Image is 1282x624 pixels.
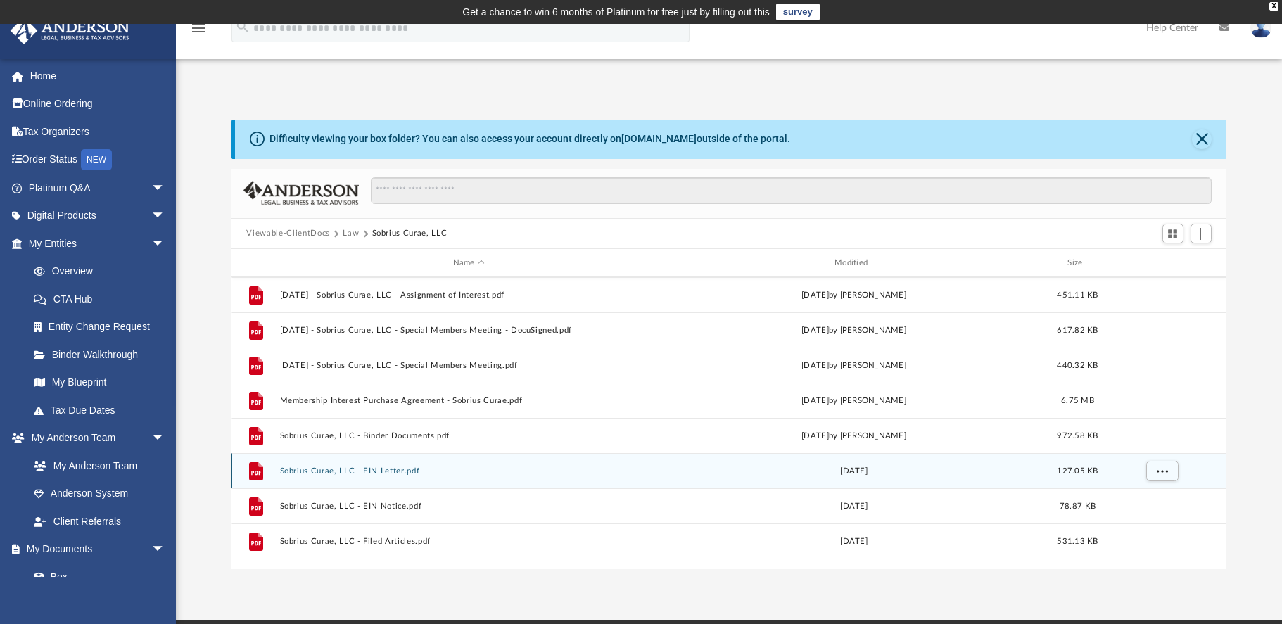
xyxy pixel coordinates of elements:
[1057,326,1098,334] span: 617.82 KB
[462,4,770,20] div: Get a chance to win 6 months of Platinum for free just by filling out this
[664,359,1043,372] div: [DATE] by [PERSON_NAME]
[279,431,658,440] button: Sobrius Curae, LLC - Binder Documents.pdf
[151,202,179,231] span: arrow_drop_down
[10,62,186,90] a: Home
[10,229,186,257] a: My Entitiesarrow_drop_down
[279,291,658,300] button: [DATE] - Sobrius Curae, LLC - Assignment of Interest.pdf
[279,257,658,269] div: Name
[1057,537,1098,545] span: 531.13 KB
[81,149,112,170] div: NEW
[664,465,1043,478] div: [DATE]
[10,202,186,230] a: Digital Productsarrow_drop_down
[20,340,186,369] a: Binder Walkthrough
[20,480,179,508] a: Anderson System
[1191,224,1212,243] button: Add
[664,430,1043,442] div: [DATE] by [PERSON_NAME]
[1049,257,1105,269] div: Size
[1057,467,1098,475] span: 127.05 KB
[664,324,1043,337] div: [DATE] by [PERSON_NAME]
[372,227,448,240] button: Sobrius Curae, LLC
[279,396,658,405] button: Membership Interest Purchase Agreement - Sobrius Curae.pdf
[1057,432,1098,440] span: 972.58 KB
[343,227,359,240] button: Law
[10,117,186,146] a: Tax Organizers
[10,535,179,563] a: My Documentsarrow_drop_down
[1192,129,1212,149] button: Close
[10,146,186,174] a: Order StatusNEW
[151,229,179,258] span: arrow_drop_down
[246,227,329,240] button: Viewable-ClientDocs
[231,277,1227,568] div: grid
[20,257,186,286] a: Overview
[151,535,179,564] span: arrow_drop_down
[279,466,658,476] button: Sobrius Curae, LLC - EIN Letter.pdf
[151,174,179,203] span: arrow_drop_down
[10,424,179,452] a: My Anderson Teamarrow_drop_down
[151,424,179,453] span: arrow_drop_down
[621,133,697,144] a: [DOMAIN_NAME]
[279,502,658,511] button: Sobrius Curae, LLC - EIN Notice.pdf
[664,395,1043,407] div: [DATE] by [PERSON_NAME]
[279,361,658,370] button: [DATE] - Sobrius Curae, LLC - Special Members Meeting.pdf
[20,563,172,591] a: Box
[1145,461,1178,482] button: More options
[269,132,790,146] div: Difficulty viewing your box folder? You can also access your account directly on outside of the p...
[20,285,186,313] a: CTA Hub
[664,535,1043,548] div: [DATE]
[10,174,186,202] a: Platinum Q&Aarrow_drop_down
[776,4,820,20] a: survey
[279,537,658,546] button: Sobrius Curae, LLC - Filed Articles.pdf
[1057,362,1098,369] span: 440.32 KB
[1250,18,1271,38] img: User Pic
[10,90,186,118] a: Online Ordering
[664,500,1043,513] div: [DATE]
[1162,224,1183,243] button: Switch to Grid View
[1269,2,1278,11] div: close
[190,27,207,37] a: menu
[664,289,1043,302] div: [DATE] by [PERSON_NAME]
[20,507,179,535] a: Client Referrals
[20,452,172,480] a: My Anderson Team
[279,326,658,335] button: [DATE] - Sobrius Curae, LLC - Special Members Meeting - DocuSigned.pdf
[1060,502,1096,510] span: 78.87 KB
[664,257,1043,269] div: Modified
[20,396,186,424] a: Tax Due Dates
[1112,257,1210,269] div: id
[371,177,1211,204] input: Search files and folders
[235,19,250,34] i: search
[1061,397,1094,405] span: 6.75 MB
[237,257,272,269] div: id
[190,20,207,37] i: menu
[1057,291,1098,299] span: 451.11 KB
[6,17,134,44] img: Anderson Advisors Platinum Portal
[20,313,186,341] a: Entity Change Request
[20,369,179,397] a: My Blueprint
